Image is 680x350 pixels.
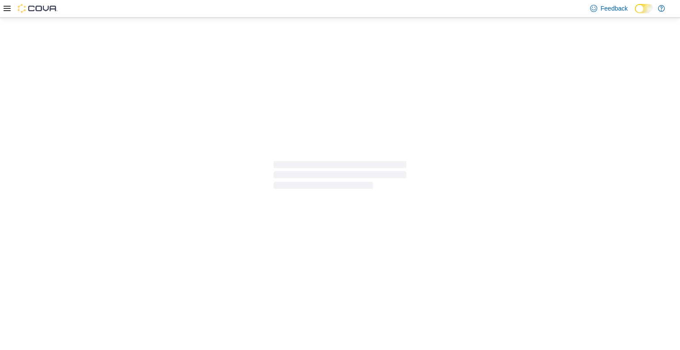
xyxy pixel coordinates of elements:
img: Cova [18,4,58,13]
input: Dark Mode [635,4,653,13]
span: Feedback [601,4,628,13]
span: Loading [274,163,406,191]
